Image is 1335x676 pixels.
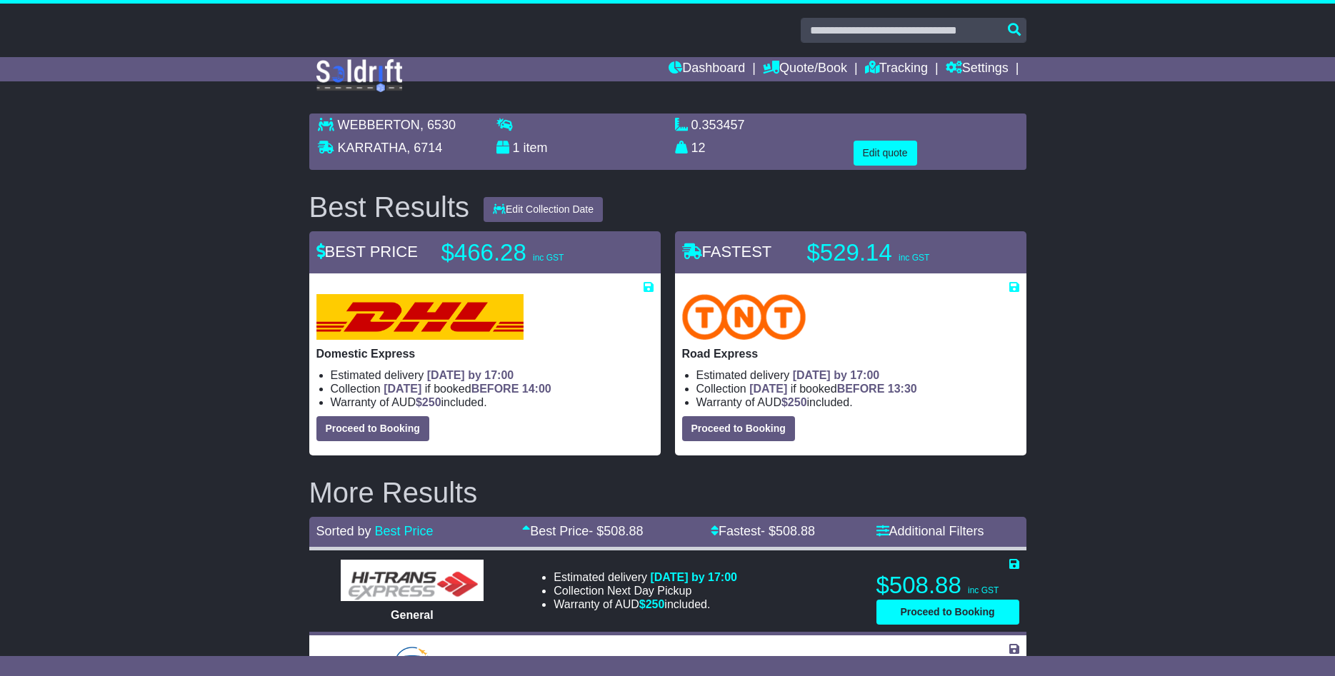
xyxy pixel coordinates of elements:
[749,383,916,395] span: if booked
[484,197,603,222] button: Edit Collection Date
[554,655,774,669] li: Estimated delivery
[554,597,737,611] li: Warranty of AUD included.
[854,141,917,166] button: Edit quote
[682,243,772,261] span: FASTEST
[391,609,434,621] span: General
[763,57,847,81] a: Quote/Book
[776,524,815,538] span: 508.88
[316,294,524,340] img: DHL: Domestic Express
[876,600,1019,625] button: Proceed to Booking
[682,416,795,441] button: Proceed to Booking
[696,368,1019,382] li: Estimated delivery
[331,395,654,409] li: Warranty of AUD included.
[691,118,745,132] span: 0.353457
[384,383,551,395] span: if booked
[696,382,1019,395] li: Collection
[946,57,1009,81] a: Settings
[865,57,928,81] a: Tracking
[533,253,564,263] span: inc GST
[420,118,456,132] span: , 6530
[302,191,477,223] div: Best Results
[646,598,665,610] span: 250
[589,524,643,538] span: - $
[899,253,929,263] span: inc GST
[696,395,1019,409] li: Warranty of AUD included.
[682,347,1019,360] p: Road Express
[682,294,806,340] img: TNT Domestic: Road Express
[876,571,1019,600] p: $508.88
[807,238,986,267] p: $529.14
[441,238,620,267] p: $466.28
[793,369,880,381] span: [DATE] by 17:00
[316,243,418,261] span: BEST PRICE
[406,141,442,155] span: , 6714
[650,571,737,583] span: [DATE] by 17:00
[524,141,548,155] span: item
[338,141,407,155] span: KARRATHA
[788,396,807,408] span: 250
[384,383,421,395] span: [DATE]
[781,396,807,408] span: $
[968,585,999,595] span: inc GST
[416,396,441,408] span: $
[341,560,484,602] img: HiTrans (Machship): General
[338,118,420,132] span: WEBBERTON
[837,383,885,395] span: BEFORE
[522,524,643,538] a: Best Price- $508.88
[669,57,745,81] a: Dashboard
[309,477,1026,508] h2: More Results
[513,141,520,155] span: 1
[607,585,691,597] span: Next Day Pickup
[522,383,551,395] span: 14:00
[749,383,787,395] span: [DATE]
[331,382,654,395] li: Collection
[316,347,654,360] p: Domestic Express
[876,524,984,538] a: Additional Filters
[554,570,737,584] li: Estimated delivery
[316,524,371,538] span: Sorted by
[427,369,514,381] span: [DATE] by 17:00
[888,383,917,395] span: 13:30
[554,584,737,597] li: Collection
[711,524,815,538] a: Fastest- $508.88
[639,598,665,610] span: $
[422,396,441,408] span: 250
[761,524,815,538] span: - $
[316,416,429,441] button: Proceed to Booking
[331,368,654,382] li: Estimated delivery
[471,383,519,395] span: BEFORE
[691,141,706,155] span: 12
[375,524,434,538] a: Best Price
[604,524,643,538] span: 508.88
